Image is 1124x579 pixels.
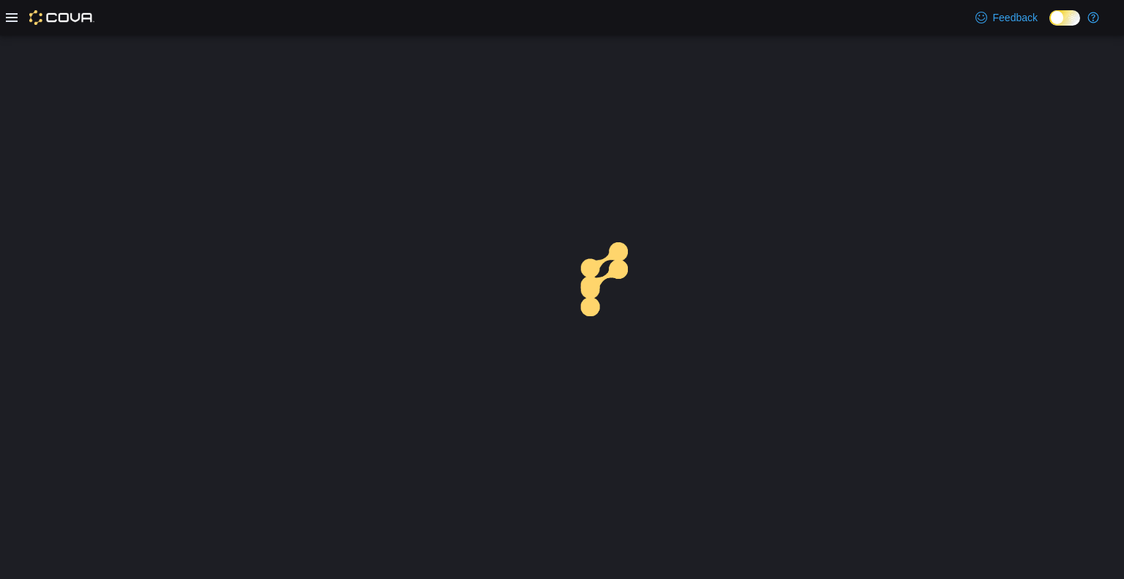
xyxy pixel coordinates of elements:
[29,10,94,25] img: Cova
[970,3,1044,32] a: Feedback
[1049,10,1080,26] input: Dark Mode
[562,231,672,341] img: cova-loader
[993,10,1038,25] span: Feedback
